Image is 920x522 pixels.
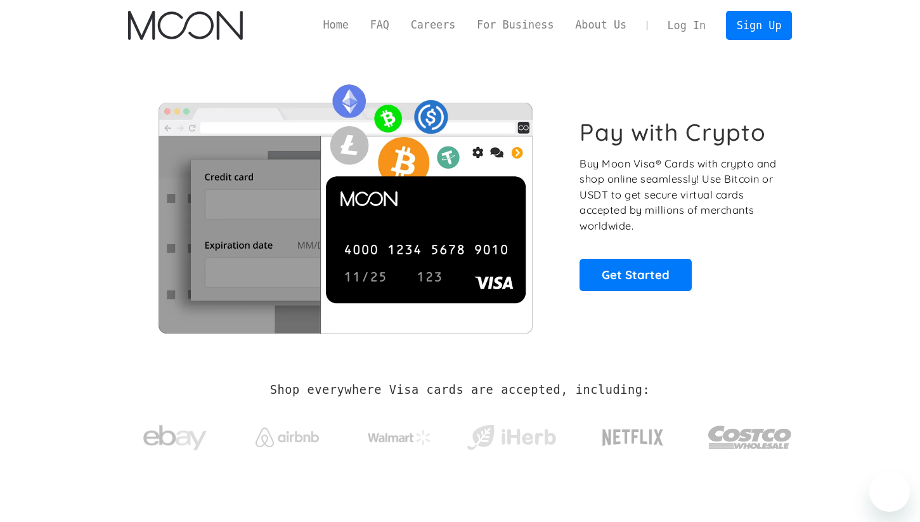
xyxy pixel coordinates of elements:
[726,11,792,39] a: Sign Up
[708,401,793,467] a: Costco
[128,75,562,333] img: Moon Cards let you spend your crypto anywhere Visa is accepted.
[464,408,559,460] a: iHerb
[256,427,319,447] img: Airbnb
[466,17,564,33] a: For Business
[580,259,692,290] a: Get Started
[400,17,466,33] a: Careers
[601,422,664,453] img: Netflix
[564,17,637,33] a: About Us
[128,405,223,464] a: ebay
[360,17,400,33] a: FAQ
[464,421,559,454] img: iHerb
[576,409,690,460] a: Netflix
[869,471,910,512] iframe: Кнопка запуска окна обмена сообщениями
[128,11,243,40] img: Moon Logo
[128,11,243,40] a: home
[240,415,334,453] a: Airbnb
[657,11,716,39] a: Log In
[708,414,793,461] img: Costco
[352,417,446,452] a: Walmart
[313,17,360,33] a: Home
[143,418,207,458] img: ebay
[580,156,778,234] p: Buy Moon Visa® Cards with crypto and shop online seamlessly! Use Bitcoin or USDT to get secure vi...
[368,430,431,445] img: Walmart
[270,383,650,397] h2: Shop everywhere Visa cards are accepted, including:
[580,118,766,147] h1: Pay with Crypto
